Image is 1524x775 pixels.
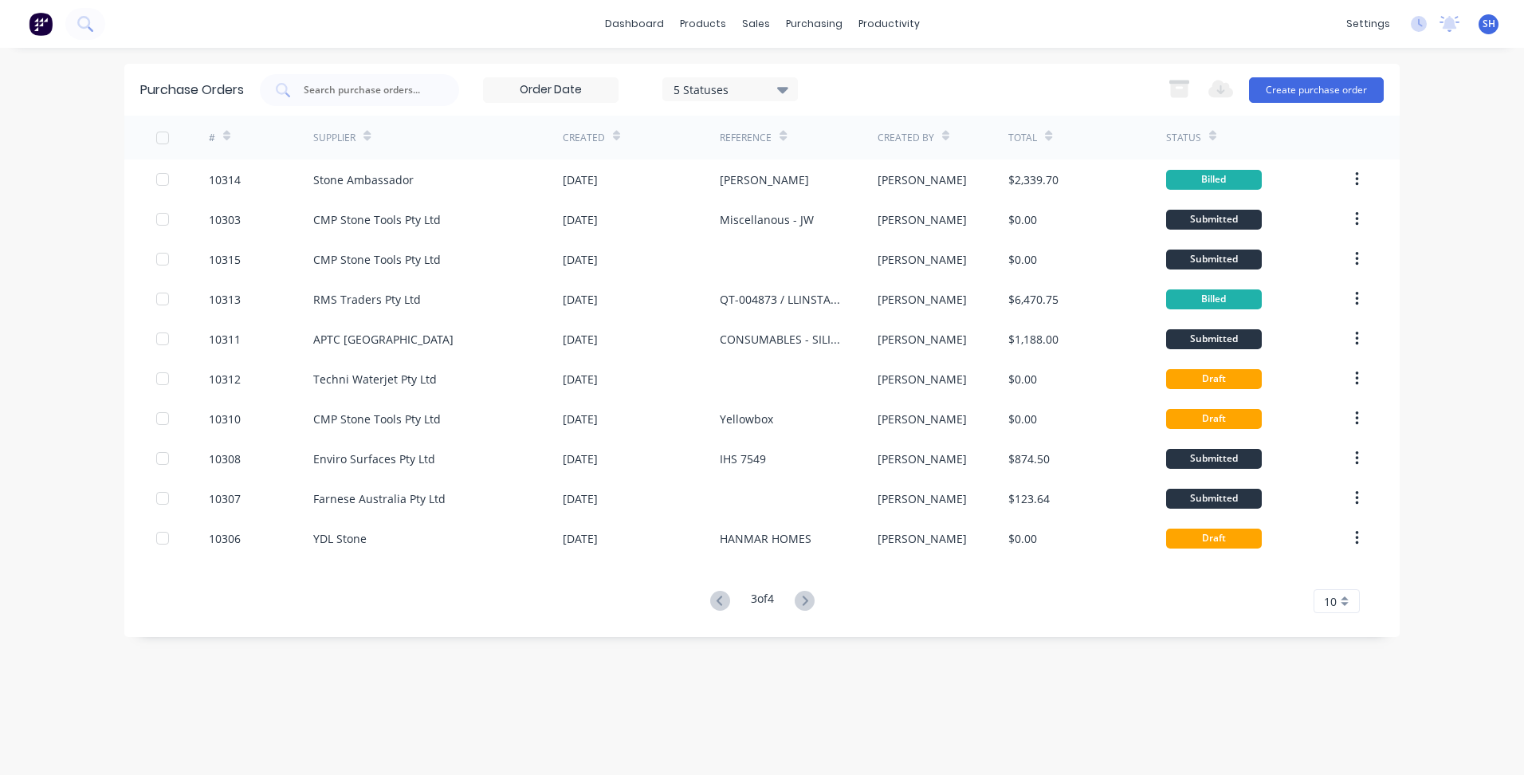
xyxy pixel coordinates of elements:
[313,411,441,427] div: CMP Stone Tools Pty Ltd
[1008,131,1037,145] div: Total
[672,12,734,36] div: products
[313,131,355,145] div: Supplier
[1008,490,1050,507] div: $123.64
[140,81,244,100] div: Purchase Orders
[563,530,598,547] div: [DATE]
[878,211,967,228] div: [PERSON_NAME]
[563,211,598,228] div: [DATE]
[209,211,241,228] div: 10303
[563,490,598,507] div: [DATE]
[209,530,241,547] div: 10306
[209,331,241,348] div: 10311
[313,291,421,308] div: RMS Traders Pty Ltd
[878,450,967,467] div: [PERSON_NAME]
[313,450,435,467] div: Enviro Surfaces Pty Ltd
[1008,211,1037,228] div: $0.00
[1166,170,1262,190] div: Billed
[209,131,215,145] div: #
[878,171,967,188] div: [PERSON_NAME]
[1008,411,1037,427] div: $0.00
[720,331,845,348] div: CONSUMABLES - SILICONE
[313,251,441,268] div: CMP Stone Tools Pty Ltd
[1166,210,1262,230] div: Submitted
[878,530,967,547] div: [PERSON_NAME]
[720,211,814,228] div: Miscellanous - JW
[720,530,811,547] div: HANMAR HOMES
[878,411,967,427] div: [PERSON_NAME]
[29,12,53,36] img: Factory
[1249,77,1384,103] button: Create purchase order
[563,411,598,427] div: [DATE]
[563,131,605,145] div: Created
[1008,251,1037,268] div: $0.00
[720,450,766,467] div: IHS 7549
[720,411,773,427] div: Yellowbox
[302,82,434,98] input: Search purchase orders...
[878,251,967,268] div: [PERSON_NAME]
[751,590,774,613] div: 3 of 4
[878,331,967,348] div: [PERSON_NAME]
[313,211,441,228] div: CMP Stone Tools Pty Ltd
[209,411,241,427] div: 10310
[209,490,241,507] div: 10307
[313,331,454,348] div: APTC [GEOGRAPHIC_DATA]
[720,131,772,145] div: Reference
[1166,489,1262,509] div: Submitted
[1008,291,1059,308] div: $6,470.75
[563,251,598,268] div: [DATE]
[878,371,967,387] div: [PERSON_NAME]
[850,12,928,36] div: productivity
[878,131,934,145] div: Created By
[1008,331,1059,348] div: $1,188.00
[1166,449,1262,469] div: Submitted
[1166,289,1262,309] div: Billed
[313,171,414,188] div: Stone Ambassador
[720,171,809,188] div: [PERSON_NAME]
[878,490,967,507] div: [PERSON_NAME]
[1008,171,1059,188] div: $2,339.70
[209,251,241,268] div: 10315
[1166,369,1262,389] div: Draft
[1338,12,1398,36] div: settings
[209,450,241,467] div: 10308
[563,331,598,348] div: [DATE]
[1324,593,1337,610] span: 10
[674,81,788,97] div: 5 Statuses
[1166,131,1201,145] div: Status
[313,490,446,507] div: Farnese Australia Pty Ltd
[209,291,241,308] div: 10313
[1008,530,1037,547] div: $0.00
[720,291,845,308] div: QT-004873 / LLINSTALLATIONS 7559
[778,12,850,36] div: purchasing
[313,530,367,547] div: YDL Stone
[484,78,618,102] input: Order Date
[878,291,967,308] div: [PERSON_NAME]
[209,171,241,188] div: 10314
[1008,450,1050,467] div: $874.50
[563,291,598,308] div: [DATE]
[209,371,241,387] div: 10312
[563,371,598,387] div: [DATE]
[313,371,437,387] div: Techni Waterjet Pty Ltd
[1166,250,1262,269] div: Submitted
[1166,529,1262,549] div: Draft
[597,12,672,36] a: dashboard
[1483,17,1495,31] span: SH
[1008,371,1037,387] div: $0.00
[1166,409,1262,429] div: Draft
[734,12,778,36] div: sales
[563,450,598,467] div: [DATE]
[1166,329,1262,349] div: Submitted
[563,171,598,188] div: [DATE]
